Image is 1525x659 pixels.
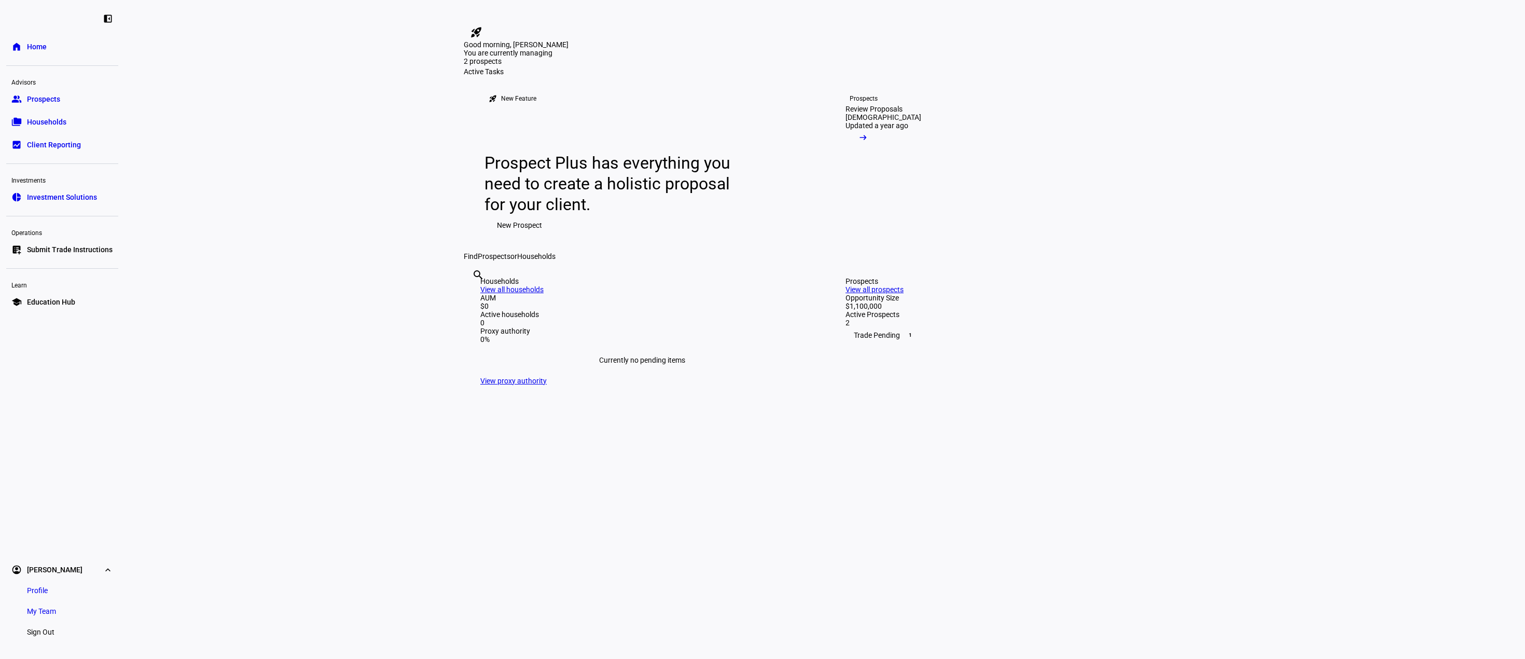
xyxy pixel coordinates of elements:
[501,94,536,103] div: New Feature
[480,319,804,327] div: 0
[484,153,740,215] div: Prospect Plus has everything you need to create a holistic proposal for your client.
[27,140,81,150] span: Client Reporting
[103,13,113,24] eth-mat-symbol: left_panel_close
[27,585,48,596] span: Profile
[464,49,552,57] span: You are currently managing
[11,117,22,127] eth-mat-symbol: folder_copy
[11,94,22,104] eth-mat-symbol: group
[850,94,878,103] div: Prospects
[906,331,914,339] span: 1
[472,269,484,281] mat-icon: search
[845,327,1169,344] div: Trade Pending
[480,285,544,294] a: View all households
[480,377,547,385] a: View proxy authority
[11,140,22,150] eth-mat-symbol: bid_landscape
[11,42,22,52] eth-mat-symbol: home
[6,225,118,239] div: Operations
[27,94,60,104] span: Prospects
[27,192,97,202] span: Investment Solutions
[6,112,118,132] a: folder_copyHouseholds
[464,67,1186,76] div: Active Tasks
[103,565,113,575] eth-mat-symbol: expand_more
[484,215,554,236] button: New Prospect
[845,121,908,130] div: Updated a year ago
[480,344,804,377] div: Currently no pending items
[478,252,510,260] span: Prospects
[829,76,1001,252] a: ProspectsReview Proposals[DEMOGRAPHIC_DATA]Updated a year ago
[11,244,22,255] eth-mat-symbol: list_alt_add
[27,627,54,637] span: Sign Out
[472,283,474,295] input: Enter name of prospect or household
[464,252,1186,260] div: Find or
[19,580,56,601] a: Profile
[480,302,804,310] div: $0
[27,565,82,575] span: [PERSON_NAME]
[6,187,118,208] a: pie_chartInvestment Solutions
[27,297,75,307] span: Education Hub
[480,335,804,344] div: 0%
[6,134,118,155] a: bid_landscapeClient Reporting
[6,89,118,109] a: groupProspects
[27,244,113,255] span: Submit Trade Instructions
[27,606,56,616] span: My Team
[845,319,1169,327] div: 2
[480,277,804,285] div: Households
[497,215,542,236] span: New Prospect
[464,40,1186,49] div: Good morning, [PERSON_NAME]
[480,310,804,319] div: Active households
[6,277,118,292] div: Learn
[517,252,556,260] span: Households
[11,192,22,202] eth-mat-symbol: pie_chart
[464,57,567,65] div: 2 prospects
[480,294,804,302] div: AUM
[845,105,903,113] div: Review Proposals
[27,42,47,52] span: Home
[6,74,118,89] div: Advisors
[19,601,64,622] a: My Team
[845,277,1169,285] div: Prospects
[489,94,497,103] mat-icon: rocket_launch
[845,285,904,294] a: View all prospects
[6,172,118,187] div: Investments
[11,297,22,307] eth-mat-symbol: school
[845,310,1169,319] div: Active Prospects
[845,113,921,121] div: [DEMOGRAPHIC_DATA]
[470,26,482,38] mat-icon: rocket_launch
[11,565,22,575] eth-mat-symbol: account_circle
[27,117,66,127] span: Households
[845,302,1169,310] div: $1,100,000
[845,294,1169,302] div: Opportunity Size
[858,132,868,143] mat-icon: arrow_right_alt
[6,36,118,57] a: homeHome
[480,327,804,335] div: Proxy authority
